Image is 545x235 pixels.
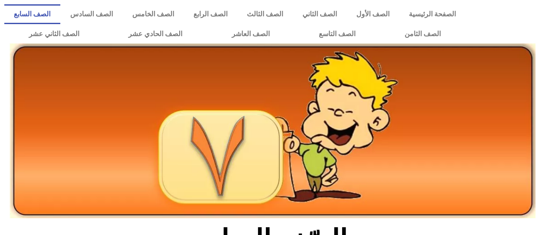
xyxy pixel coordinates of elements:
a: الصف الثالث [237,4,293,24]
a: الصف الثامن [380,24,465,44]
a: الصف الثاني [293,4,346,24]
a: الصف التاسع [294,24,380,44]
a: الصف السابع [4,4,60,24]
a: الصف الأول [346,4,399,24]
a: الصف الخامس [122,4,184,24]
a: الصفحة الرئيسية [399,4,465,24]
a: الصف العاشر [207,24,294,44]
a: الصف الحادي عشر [104,24,207,44]
a: الصف السادس [60,4,122,24]
a: الصف الثاني عشر [4,24,104,44]
a: الصف الرابع [184,4,237,24]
